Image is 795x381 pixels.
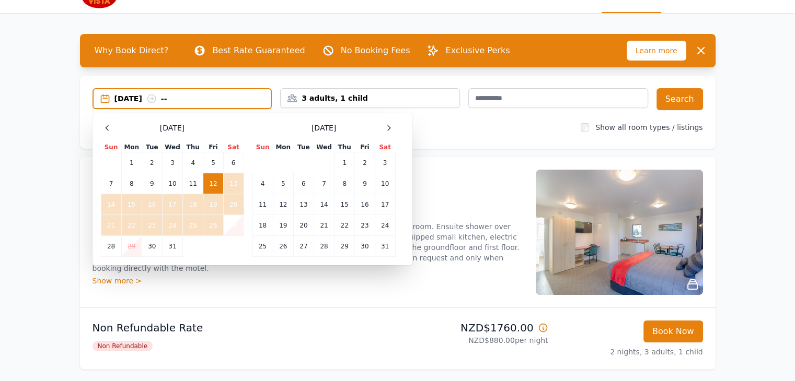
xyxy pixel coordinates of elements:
p: NZD$1760.00 [402,320,548,335]
span: Why Book Direct? [86,40,177,61]
td: 8 [121,173,142,194]
td: 10 [375,173,395,194]
td: 15 [121,194,142,215]
p: NZD$880.00 per night [402,335,548,346]
th: Thu [335,142,355,152]
span: [DATE] [160,123,185,133]
td: 6 [223,152,244,173]
td: 28 [101,236,121,257]
td: 18 [183,194,203,215]
th: Mon [273,142,293,152]
th: Tue [142,142,162,152]
td: 13 [293,194,314,215]
th: Wed [162,142,182,152]
td: 2 [355,152,375,173]
td: 24 [162,215,182,236]
p: Best Rate Guaranteed [212,44,305,57]
td: 1 [121,152,142,173]
td: 18 [252,215,273,236]
td: 16 [142,194,162,215]
span: Non Refundable [93,341,153,351]
td: 4 [183,152,203,173]
td: 14 [314,194,334,215]
td: 28 [314,236,334,257]
td: 9 [142,173,162,194]
td: 31 [375,236,395,257]
td: 17 [162,194,182,215]
p: Non Refundable Rate [93,320,394,335]
td: 27 [223,215,244,236]
td: 23 [142,215,162,236]
th: Thu [183,142,203,152]
th: Sat [223,142,244,152]
td: 19 [273,215,293,236]
td: 26 [203,215,223,236]
td: 4 [252,173,273,194]
button: Search [656,88,703,110]
td: 26 [273,236,293,257]
td: 7 [101,173,121,194]
div: 3 adults, 1 child [281,93,459,103]
td: 11 [252,194,273,215]
p: 2 nights, 3 adults, 1 child [557,347,703,357]
td: 21 [314,215,334,236]
p: No Booking Fees [341,44,410,57]
th: Sun [252,142,273,152]
td: 14 [101,194,121,215]
td: 29 [121,236,142,257]
button: Book Now [643,320,703,342]
span: Learn more [627,41,686,61]
th: Fri [355,142,375,152]
th: Wed [314,142,334,152]
div: [DATE] -- [114,93,271,104]
td: 23 [355,215,375,236]
td: 5 [273,173,293,194]
td: 24 [375,215,395,236]
td: 10 [162,173,182,194]
td: 25 [183,215,203,236]
td: 20 [293,215,314,236]
td: 22 [121,215,142,236]
th: Sat [375,142,395,152]
td: 3 [162,152,182,173]
td: 30 [355,236,375,257]
td: 5 [203,152,223,173]
td: 9 [355,173,375,194]
td: 16 [355,194,375,215]
th: Mon [121,142,142,152]
td: 20 [223,194,244,215]
td: 30 [142,236,162,257]
td: 12 [203,173,223,194]
td: 21 [101,215,121,236]
p: Exclusive Perks [445,44,510,57]
td: 22 [335,215,355,236]
label: Show all room types / listings [595,123,702,132]
td: 15 [335,194,355,215]
td: 25 [252,236,273,257]
th: Sun [101,142,121,152]
td: 3 [375,152,395,173]
td: 6 [293,173,314,194]
td: 27 [293,236,314,257]
td: 19 [203,194,223,215]
td: 8 [335,173,355,194]
td: 29 [335,236,355,257]
td: 31 [162,236,182,257]
td: 13 [223,173,244,194]
td: 7 [314,173,334,194]
th: Fri [203,142,223,152]
td: 2 [142,152,162,173]
td: 11 [183,173,203,194]
span: [DATE] [312,123,336,133]
td: 17 [375,194,395,215]
th: Tue [293,142,314,152]
td: 12 [273,194,293,215]
td: 1 [335,152,355,173]
div: Show more > [93,276,523,286]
